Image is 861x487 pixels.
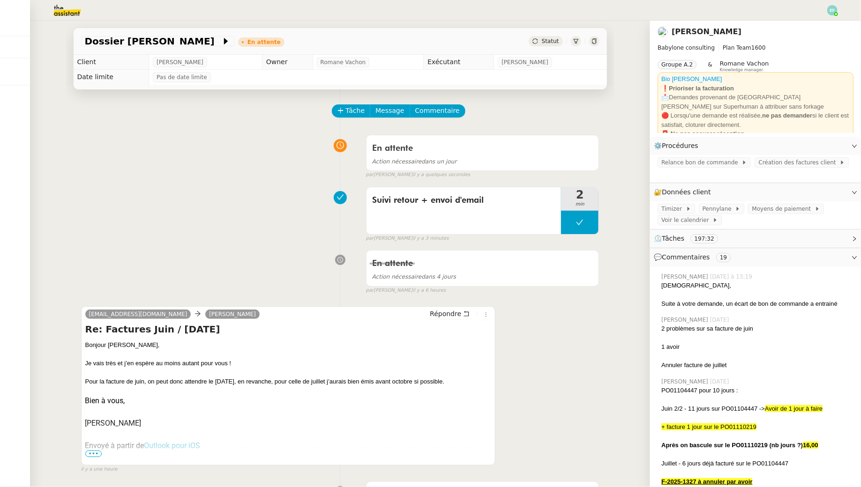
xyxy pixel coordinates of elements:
span: & [708,60,712,72]
span: [DATE] [710,316,731,324]
span: par [366,287,374,295]
span: [PERSON_NAME] [157,58,203,67]
div: [PERSON_NAME] [85,418,492,429]
span: [PERSON_NAME] [661,377,710,386]
span: Données client [662,188,711,196]
strong: 16,00 [803,442,818,449]
span: 🔐 [654,187,715,198]
img: users%2FSg6jQljroSUGpSfKFUOPmUmNaZ23%2Favatar%2FUntitled.png [658,27,668,37]
img: svg [827,5,838,15]
span: Commentaires [662,253,710,261]
span: Romane Vachon [321,58,366,67]
span: dans 4 jours [372,273,456,280]
nz-tag: 19 [716,253,731,262]
span: Pennylane [703,204,735,214]
div: Pour la facture de juin, on peut donc attendre le [DATE], en revanche, pour celle de juillet j’au... [85,377,492,386]
strong: ne pas demander [762,112,812,119]
a: [PERSON_NAME] [672,27,741,36]
span: ••• [85,450,102,457]
div: PO01104447 pour 10 jours : [661,386,854,395]
span: + facture 1 jour sur le PO01110219 [661,423,756,430]
span: Babylone consulting [658,44,715,51]
strong: 📮 Ne pas accuser réception. [661,130,746,137]
span: il y a quelques secondes [412,171,470,179]
span: Tâche [346,105,365,116]
span: Timizer [661,204,686,214]
span: Commentaire [415,105,460,116]
button: Message [370,104,410,118]
a: [EMAIL_ADDRESS][DOMAIN_NAME] [85,310,191,318]
span: Voir le calendrier [661,215,712,225]
nz-tag: Groupe A.2 [658,60,696,69]
span: par [366,235,374,243]
span: 1600 [751,44,766,51]
h4: Re: Factures Juin / [DATE] [85,323,492,336]
span: ⏲️ [654,235,726,242]
span: Avoir de 1 jour à faire [765,405,823,412]
small: [PERSON_NAME] [366,235,449,243]
div: Juin 2/2 - 11 jours sur PO01104447 -> [661,404,854,413]
div: Demandes provenant de [GEOGRAPHIC_DATA][PERSON_NAME] sur Superhuman à attribuer sans forkage [661,93,850,111]
span: [PERSON_NAME] [661,273,710,281]
span: 💬 [654,253,734,261]
a: Outlook pour iOS [144,441,201,450]
div: 🔴 Lorsqu'une demande est réalisée, si le client est satisfait, cloturer directement. [661,111,850,129]
span: Procédures [662,142,698,149]
span: il y a 3 minutes [412,235,449,243]
span: [DATE] [710,377,731,386]
div: [DEMOGRAPHIC_DATA], [661,281,854,290]
span: Plan Team [723,44,751,51]
span: Suivi retour + envoi d'email [372,193,556,207]
span: Répondre [430,309,461,318]
div: ⏲️Tâches 197:32 [650,229,861,248]
div: En attente [247,39,281,45]
span: Relance bon de commande [661,158,741,167]
span: [DATE] à 13:19 [710,273,754,281]
div: 2 problèmes sur sa facture de juin [661,324,854,333]
span: Action nécessaire [372,273,422,280]
div: Juillet - 6 jours déjà facturé sur le PO01104447 [661,459,854,468]
div: Bonjour [PERSON_NAME], [85,340,492,350]
span: Knowledge manager [720,67,764,73]
button: Répondre [427,309,473,319]
td: Exécutant [424,55,494,70]
span: Action nécessaire [372,158,422,165]
div: Je vais très et j’en espère au moins autant pour vous ! [85,359,492,368]
span: Pas de date limite [157,73,207,82]
span: par [366,171,374,179]
span: il y a une heure [81,465,118,473]
div: Bien à vous, [85,395,492,406]
app-user-label: Knowledge manager [720,60,769,72]
small: [PERSON_NAME] [366,171,471,179]
strong: ❗Prioriser la facturation [661,85,734,92]
span: Tâches [662,235,684,242]
div: 1 avoir [661,342,854,352]
u: F-2025-1327 à annuler par avoir [661,478,752,485]
a: [PERSON_NAME] [205,310,260,318]
span: Envoyé à partir de [85,441,201,450]
span: [PERSON_NAME] [661,316,710,324]
span: Moyens de paiement [752,204,814,214]
a: Bio [PERSON_NAME] [661,75,722,82]
span: Création des factures client [758,158,839,167]
td: Client [74,55,149,70]
div: ⚙️Procédures [650,137,861,155]
span: il y a 6 heures [412,287,446,295]
span: 📩 [661,94,669,101]
div: Suite à votre demande, un écart de bon de commande a entrainé [661,299,854,309]
nz-tag: 197:32 [690,234,718,243]
span: Statut [542,38,559,44]
button: Commentaire [410,104,465,118]
button: Tâche [332,104,371,118]
b: De : [85,462,97,469]
div: 💬Commentaires 19 [650,248,861,266]
td: Owner [262,55,313,70]
div: Annuler facture de juillet [661,361,854,370]
small: [PERSON_NAME] [366,287,446,295]
span: Dossier [PERSON_NAME] [85,37,221,46]
td: Date limite [74,70,149,85]
span: Romane Vachon [720,60,769,67]
span: ⚙️ [654,140,703,151]
span: 2 [561,189,599,200]
span: dans un jour [372,158,457,165]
